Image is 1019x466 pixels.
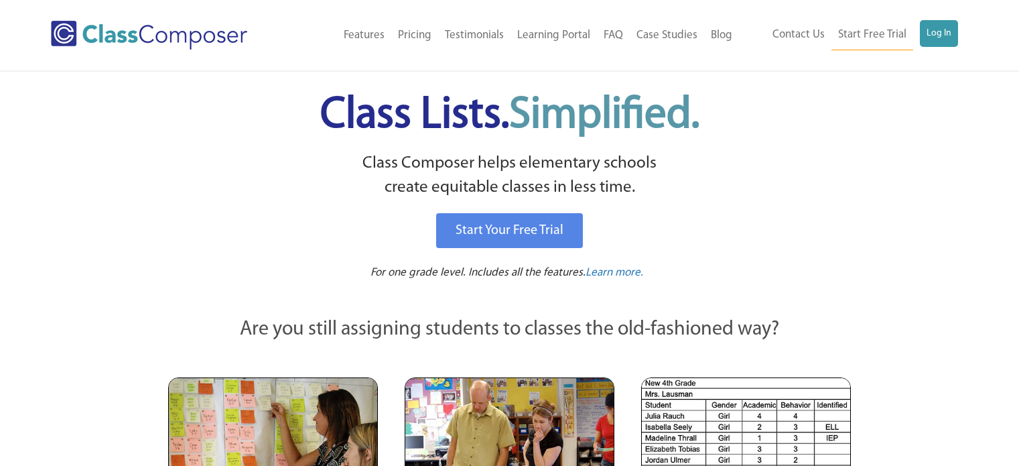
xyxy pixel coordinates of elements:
a: Testimonials [438,21,511,50]
span: Simplified. [509,94,699,137]
span: Learn more. [586,267,643,278]
nav: Header Menu [739,20,958,50]
a: Learn more. [586,265,643,282]
a: Case Studies [630,21,704,50]
a: Features [337,21,391,50]
p: Are you still assigning students to classes the old-fashioned way? [168,315,852,345]
a: Learning Portal [511,21,597,50]
a: FAQ [597,21,630,50]
a: Blog [704,21,739,50]
span: Start Your Free Trial [456,224,563,237]
nav: Header Menu [290,21,738,50]
a: Contact Us [766,20,831,50]
a: Start Free Trial [831,20,913,50]
span: For one grade level. Includes all the features. [370,267,586,278]
p: Class Composer helps elementary schools create equitable classes in less time. [166,152,854,200]
a: Pricing [391,21,438,50]
img: Class Composer [51,21,247,50]
span: Class Lists. [320,94,699,137]
a: Start Your Free Trial [436,213,583,248]
a: Log In [920,20,958,47]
